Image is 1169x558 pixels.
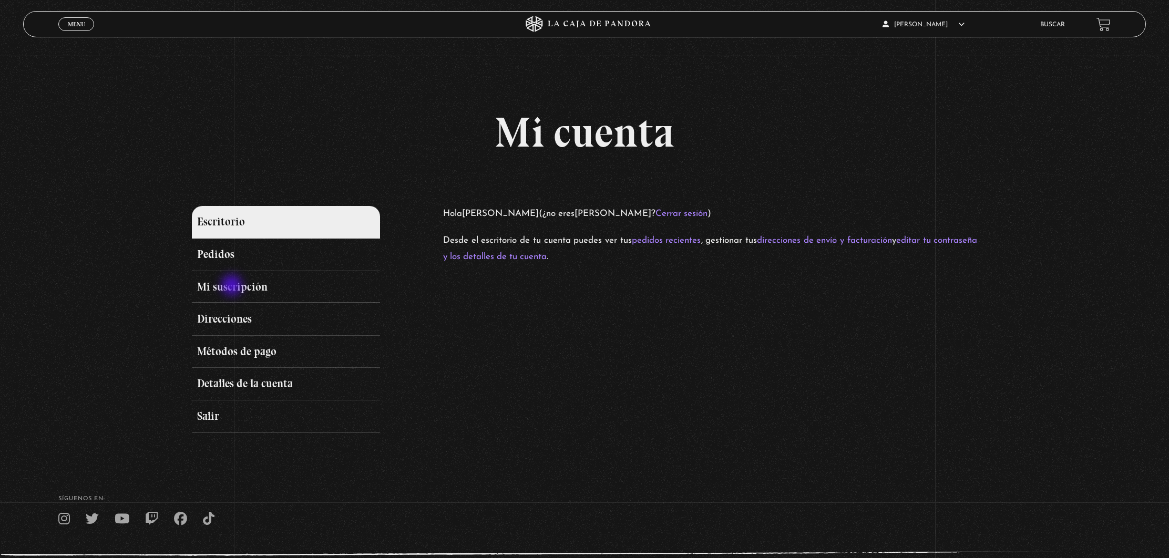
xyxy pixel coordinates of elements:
[192,111,978,153] h1: Mi cuenta
[443,236,977,261] a: editar tu contraseña y los detalles de tu cuenta
[192,206,381,239] a: Escritorio
[443,206,977,222] p: Hola (¿no eres ? )
[1040,22,1065,28] a: Buscar
[192,336,381,368] a: Métodos de pago
[192,303,381,336] a: Direcciones
[192,239,381,271] a: Pedidos
[655,209,707,218] a: Cerrar sesión
[192,368,381,400] a: Detalles de la cuenta
[575,209,651,218] strong: [PERSON_NAME]
[757,236,892,245] a: direcciones de envío y facturación
[192,400,381,433] a: Salir
[883,22,965,28] span: [PERSON_NAME]
[64,30,89,37] span: Cerrar
[443,233,977,265] p: Desde el escritorio de tu cuenta puedes ver tus , gestionar tus y .
[192,271,381,304] a: Mi suscripción
[1096,17,1111,32] a: View your shopping cart
[58,496,1111,502] h4: SÍguenos en:
[632,236,701,245] a: pedidos recientes
[68,21,85,27] span: Menu
[192,206,427,432] nav: Páginas de cuenta
[462,209,539,218] strong: [PERSON_NAME]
